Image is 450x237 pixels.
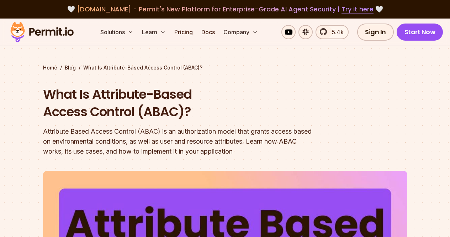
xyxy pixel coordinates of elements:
div: / / [43,64,407,71]
a: Try it here [342,5,374,14]
button: Solutions [97,25,136,39]
span: [DOMAIN_NAME] - Permit's New Platform for Enterprise-Grade AI Agent Security | [77,5,374,14]
a: 5.4k [316,25,349,39]
button: Company [221,25,261,39]
a: Blog [65,64,76,71]
a: Pricing [171,25,196,39]
div: Attribute Based Access Control (ABAC) is an authorization model that grants access based on envir... [43,127,316,156]
div: 🤍 🤍 [17,4,433,14]
a: Sign In [357,24,394,41]
span: 5.4k [328,28,344,36]
img: Permit logo [7,20,77,44]
h1: What Is Attribute-Based Access Control (ABAC)? [43,86,316,121]
a: Start Now [397,24,443,41]
a: Home [43,64,57,71]
a: Docs [198,25,218,39]
button: Learn [139,25,169,39]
